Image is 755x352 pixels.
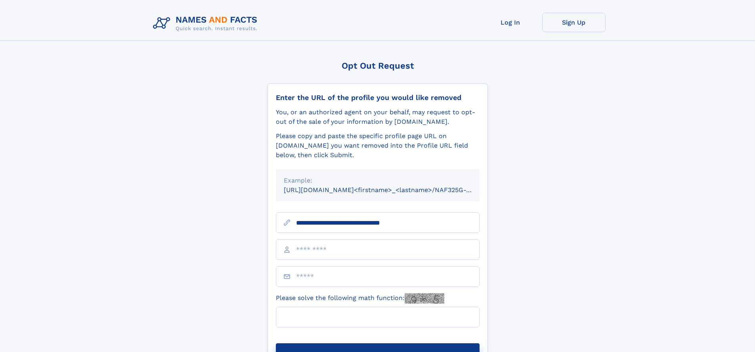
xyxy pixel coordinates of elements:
img: Logo Names and Facts [150,13,264,34]
div: Please copy and paste the specific profile page URL on [DOMAIN_NAME] you want removed into the Pr... [276,131,480,160]
div: Enter the URL of the profile you would like removed [276,93,480,102]
div: You, or an authorized agent on your behalf, may request to opt-out of the sale of your informatio... [276,108,480,127]
a: Sign Up [542,13,606,32]
small: [URL][DOMAIN_NAME]<firstname>_<lastname>/NAF325G-xxxxxxxx [284,186,495,194]
div: Opt Out Request [268,61,488,71]
label: Please solve the following math function: [276,293,444,304]
div: Example: [284,176,472,185]
a: Log In [479,13,542,32]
